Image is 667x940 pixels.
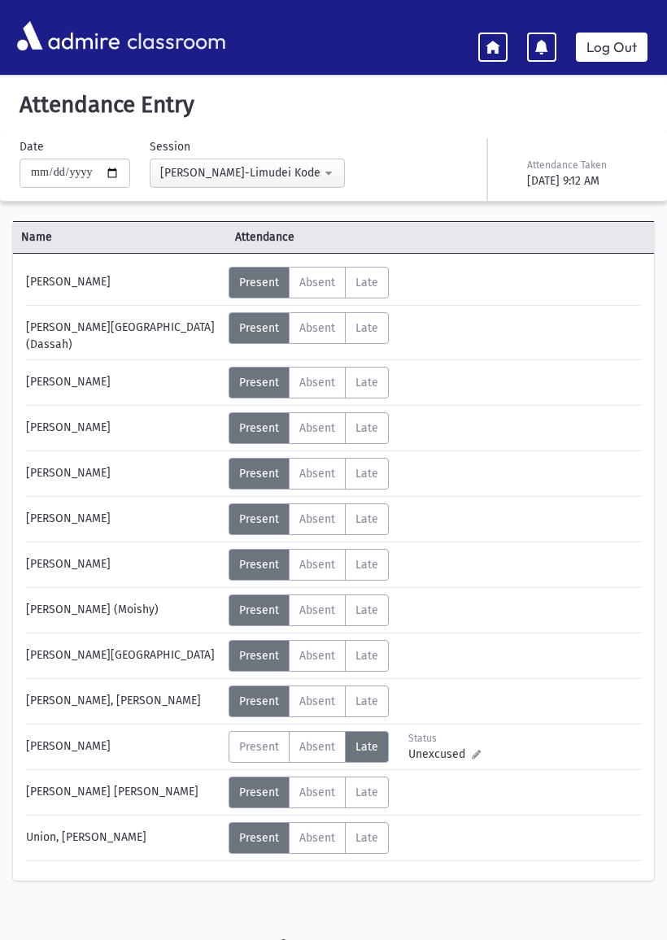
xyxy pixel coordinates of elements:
[18,640,229,672] div: [PERSON_NAME][GEOGRAPHIC_DATA]
[229,594,389,626] div: AttTypes
[13,17,124,54] img: AdmirePro
[239,376,279,389] span: Present
[229,412,389,444] div: AttTypes
[18,458,229,490] div: [PERSON_NAME]
[229,777,389,808] div: AttTypes
[18,594,229,626] div: [PERSON_NAME] (Moishy)
[408,731,481,746] div: Status
[355,603,378,617] span: Late
[239,694,279,708] span: Present
[408,746,472,763] span: Unexcused
[299,376,335,389] span: Absent
[229,731,389,763] div: AttTypes
[229,458,389,490] div: AttTypes
[239,512,279,526] span: Present
[355,376,378,389] span: Late
[18,731,229,763] div: [PERSON_NAME]
[355,276,378,289] span: Late
[229,822,389,854] div: AttTypes
[239,276,279,289] span: Present
[18,822,229,854] div: Union, [PERSON_NAME]
[18,777,229,808] div: [PERSON_NAME] [PERSON_NAME]
[13,228,227,246] span: Name
[239,831,279,845] span: Present
[299,740,335,754] span: Absent
[299,276,335,289] span: Absent
[150,159,345,188] button: Morah Yehudis-Limudei Kodesh(9:00AM-12:45PM)
[18,412,229,444] div: [PERSON_NAME]
[18,367,229,398] div: [PERSON_NAME]
[229,549,389,581] div: AttTypes
[299,786,335,799] span: Absent
[576,33,647,62] a: Log Out
[299,649,335,663] span: Absent
[355,740,378,754] span: Late
[239,421,279,435] span: Present
[355,694,378,708] span: Late
[355,512,378,526] span: Late
[299,512,335,526] span: Absent
[299,467,335,481] span: Absent
[239,603,279,617] span: Present
[239,558,279,572] span: Present
[160,164,321,181] div: [PERSON_NAME]-Limudei Kodesh(9:00AM-12:45PM)
[527,172,644,189] div: [DATE] 9:12 AM
[229,685,389,717] div: AttTypes
[18,267,229,298] div: [PERSON_NAME]
[229,367,389,398] div: AttTypes
[229,503,389,535] div: AttTypes
[355,786,378,799] span: Late
[299,421,335,435] span: Absent
[355,321,378,335] span: Late
[299,558,335,572] span: Absent
[18,685,229,717] div: [PERSON_NAME], [PERSON_NAME]
[299,694,335,708] span: Absent
[239,740,279,754] span: Present
[355,467,378,481] span: Late
[124,15,226,58] span: classroom
[13,91,654,119] h5: Attendance Entry
[18,549,229,581] div: [PERSON_NAME]
[239,321,279,335] span: Present
[355,831,378,845] span: Late
[229,312,389,344] div: AttTypes
[229,640,389,672] div: AttTypes
[299,831,335,845] span: Absent
[527,158,644,172] div: Attendance Taken
[20,138,44,155] label: Date
[299,321,335,335] span: Absent
[355,649,378,663] span: Late
[227,228,601,246] span: Attendance
[229,267,389,298] div: AttTypes
[299,603,335,617] span: Absent
[239,649,279,663] span: Present
[150,138,190,155] label: Session
[18,312,229,353] div: [PERSON_NAME][GEOGRAPHIC_DATA] (Dassah)
[355,558,378,572] span: Late
[355,421,378,435] span: Late
[239,467,279,481] span: Present
[18,503,229,535] div: [PERSON_NAME]
[239,786,279,799] span: Present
